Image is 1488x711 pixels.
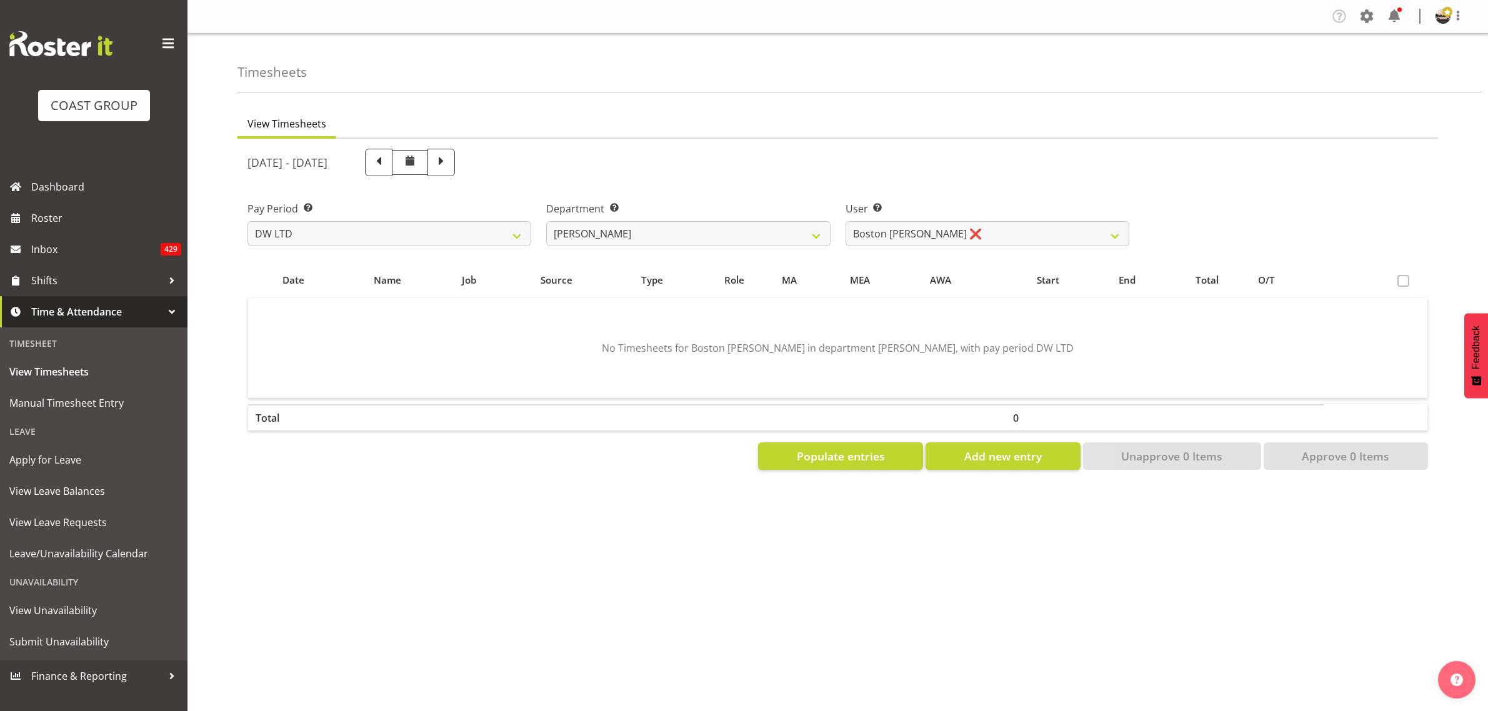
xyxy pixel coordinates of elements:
[1451,674,1463,686] img: help-xxl-2.png
[9,544,178,563] span: Leave/Unavailability Calendar
[9,513,178,532] span: View Leave Requests
[641,273,663,287] span: Type
[9,632,178,651] span: Submit Unavailability
[930,273,951,287] span: AWA
[3,331,184,356] div: Timesheet
[3,444,184,475] a: Apply for Leave
[850,273,870,287] span: MEA
[1464,313,1488,398] button: Feedback - Show survey
[9,601,178,620] span: View Unavailability
[1302,448,1389,464] span: Approve 0 Items
[1471,326,1482,369] span: Feedback
[9,482,178,500] span: View Leave Balances
[3,475,184,507] a: View Leave Balances
[31,177,181,196] span: Dashboard
[248,404,339,430] th: Total
[546,201,830,216] label: Department
[724,273,744,287] span: Role
[926,442,1080,470] button: Add new entry
[161,243,181,256] span: 429
[1436,9,1451,24] img: oliver-denforddc9b330c7edf492af7a6959a6be0e48b.png
[31,271,162,290] span: Shifts
[1264,442,1428,470] button: Approve 0 Items
[3,595,184,626] a: View Unavailability
[1119,273,1136,287] span: End
[247,116,326,131] span: View Timesheets
[964,448,1042,464] span: Add new entry
[782,273,797,287] span: MA
[9,362,178,381] span: View Timesheets
[31,667,162,685] span: Finance & Reporting
[1006,404,1091,430] th: 0
[31,209,181,227] span: Roster
[462,273,476,287] span: Job
[3,507,184,538] a: View Leave Requests
[237,65,307,79] h4: Timesheets
[282,273,304,287] span: Date
[1037,273,1059,287] span: Start
[247,201,531,216] label: Pay Period
[51,96,137,115] div: COAST GROUP
[31,302,162,321] span: Time & Attendance
[1196,273,1219,287] span: Total
[247,156,327,169] h5: [DATE] - [DATE]
[3,356,184,387] a: View Timesheets
[3,419,184,444] div: Leave
[846,201,1129,216] label: User
[758,442,923,470] button: Populate entries
[9,450,178,469] span: Apply for Leave
[1121,448,1222,464] span: Unapprove 0 Items
[1258,273,1275,287] span: O/T
[9,394,178,412] span: Manual Timesheet Entry
[374,273,401,287] span: Name
[3,569,184,595] div: Unavailability
[1083,442,1261,470] button: Unapprove 0 Items
[3,538,184,569] a: Leave/Unavailability Calendar
[3,626,184,657] a: Submit Unavailability
[541,273,572,287] span: Source
[3,387,184,419] a: Manual Timesheet Entry
[9,31,112,56] img: Rosterit website logo
[31,240,161,259] span: Inbox
[797,448,885,464] span: Populate entries
[288,341,1387,355] p: No Timesheets for Boston [PERSON_NAME] in department [PERSON_NAME], with pay period DW LTD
